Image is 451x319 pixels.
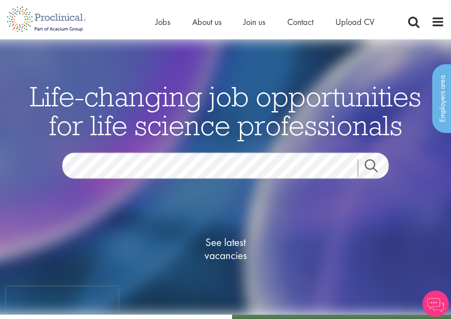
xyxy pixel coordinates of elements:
a: Job search submit button [358,159,395,177]
iframe: reCAPTCHA [6,287,118,313]
a: Contact [287,16,314,28]
a: Jobs [155,16,170,28]
a: About us [192,16,222,28]
a: Join us [243,16,265,28]
span: See latest vacancies [182,236,269,262]
img: Chatbot [423,291,449,317]
a: Upload CV [335,16,374,28]
a: See latestvacancies [182,201,269,297]
span: Life-changing job opportunities for life science professionals [30,79,421,143]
